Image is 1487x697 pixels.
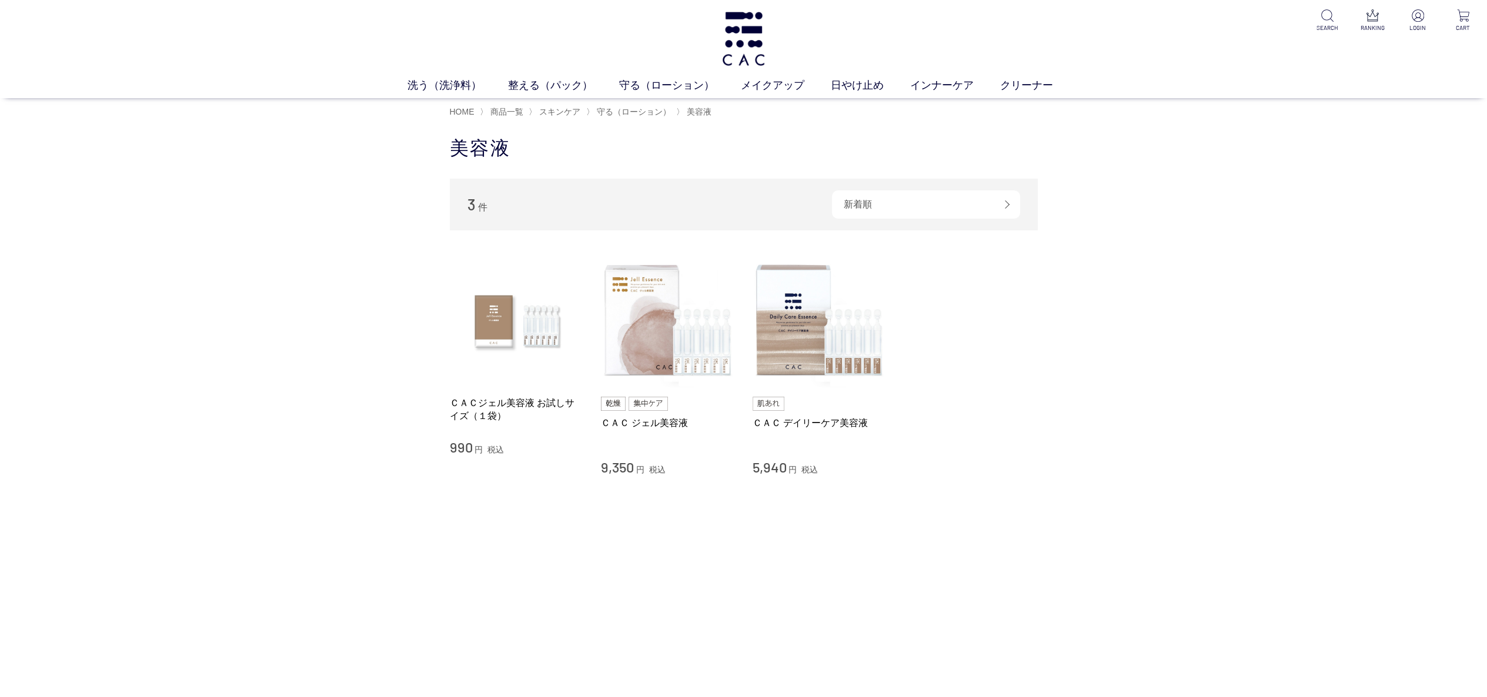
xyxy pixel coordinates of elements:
h1: 美容液 [450,136,1038,161]
img: ＣＡＣ デイリーケア美容液 [753,254,887,388]
li: 〉 [529,106,583,118]
img: logo [720,12,767,66]
span: 円 [636,465,644,474]
li: 〉 [586,106,674,118]
div: 新着順 [832,190,1020,219]
a: 商品一覧 [488,107,523,116]
img: 集中ケア [629,397,669,411]
span: 990 [450,438,473,455]
a: 守る（ローション） [594,107,671,116]
p: CART [1449,24,1478,32]
span: 商品一覧 [490,107,523,116]
span: 守る（ローション） [597,107,671,116]
span: 5,940 [753,458,787,475]
a: LOGIN [1404,9,1432,32]
span: スキンケア [539,107,580,116]
img: ＣＡＣ ジェル美容液 [601,254,735,388]
li: 〉 [480,106,526,118]
a: クリーナー [1000,78,1080,93]
span: 美容液 [687,107,711,116]
span: 9,350 [601,458,634,475]
a: ＣＡＣ デイリーケア美容液 [753,417,887,429]
a: ＣＡＣ ジェル美容液 [601,417,735,429]
img: 肌あれ [753,397,784,411]
a: 美容液 [684,107,711,116]
a: RANKING [1358,9,1387,32]
a: インナーケア [910,78,1000,93]
span: 税込 [801,465,818,474]
span: 3 [467,195,476,213]
a: 日やけ止め [831,78,910,93]
a: 守る（ローション） [619,78,741,93]
a: 洗う（洗浄料） [407,78,508,93]
span: 円 [474,445,483,454]
a: CART [1449,9,1478,32]
a: メイクアップ [741,78,831,93]
a: SEARCH [1313,9,1342,32]
p: RANKING [1358,24,1387,32]
span: 円 [788,465,797,474]
a: 整える（パック） [508,78,619,93]
a: スキンケア [537,107,580,116]
img: 乾燥 [601,397,626,411]
p: SEARCH [1313,24,1342,32]
span: 税込 [649,465,666,474]
img: ＣＡＣジェル美容液 お試しサイズ（１袋） [450,254,584,388]
p: LOGIN [1404,24,1432,32]
li: 〉 [676,106,714,118]
span: 税込 [487,445,504,454]
span: 件 [478,202,487,212]
a: HOME [450,107,474,116]
a: ＣＡＣジェル美容液 お試しサイズ（１袋） [450,397,584,422]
